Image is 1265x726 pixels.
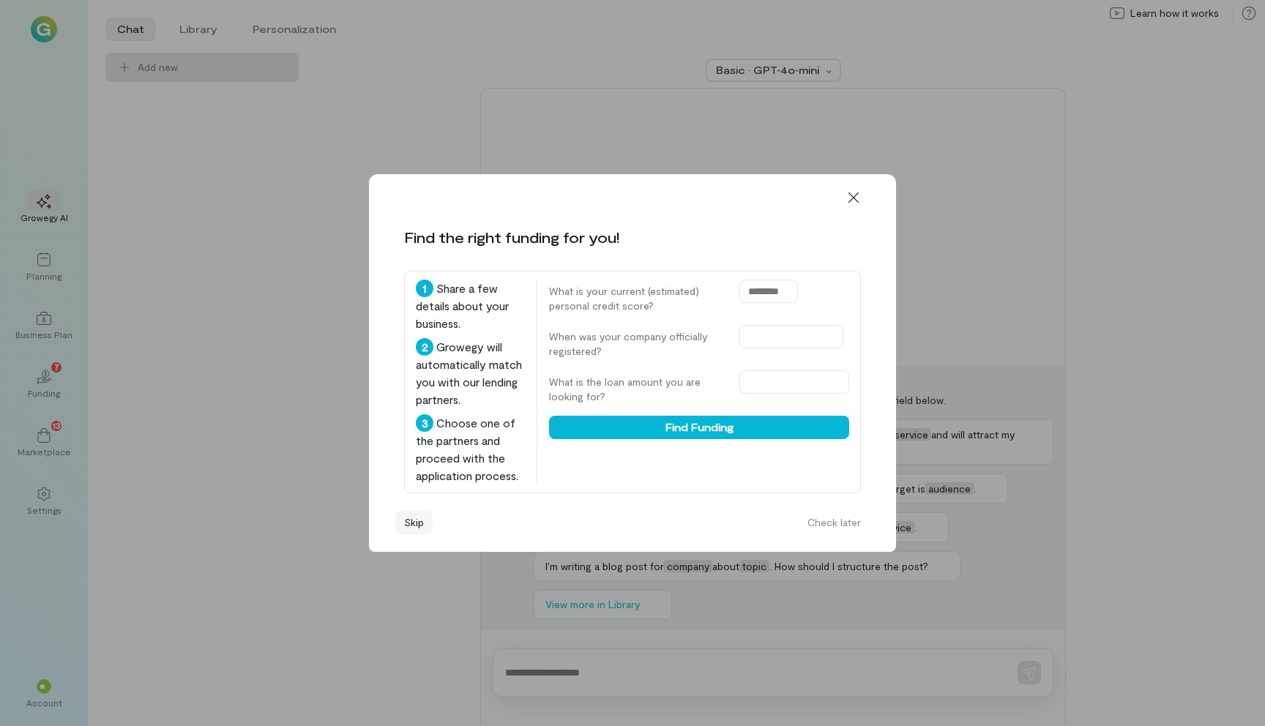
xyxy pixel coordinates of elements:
label: When was your company officially registered? [549,329,725,359]
button: Find Funding [549,416,849,439]
div: 2 [416,338,433,356]
button: Check later [799,511,870,534]
div: Share a few details about your business. [416,280,525,332]
div: Growegy will automatically match you with our lending partners. [416,338,525,408]
div: 3 [416,414,433,432]
div: Choose one of the partners and proceed with the application process. [416,414,525,484]
button: Skip [395,511,433,534]
label: What is your current (estimated) personal credit score? [549,284,725,313]
label: What is the loan amount you are looking for? [549,375,725,404]
div: 1 [416,280,433,297]
div: Find the right funding for you! [404,227,619,247]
